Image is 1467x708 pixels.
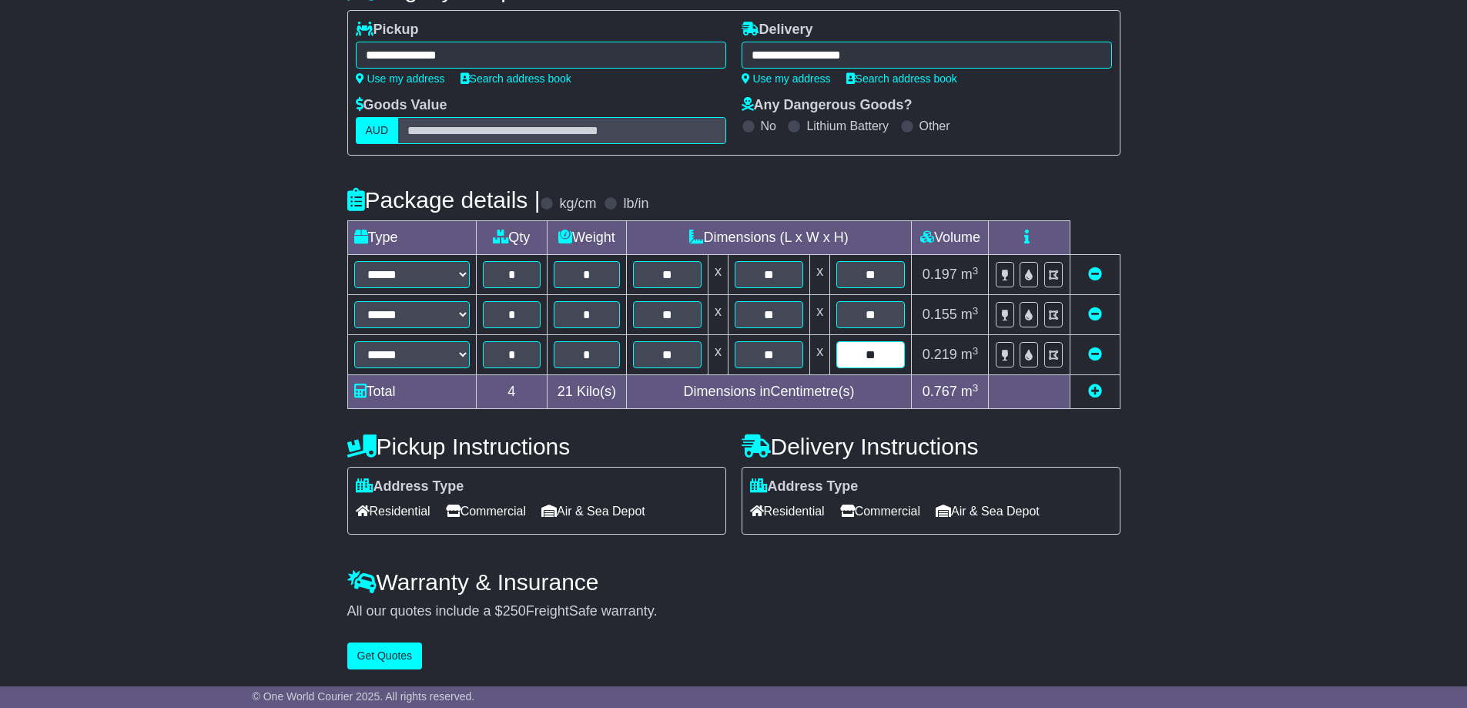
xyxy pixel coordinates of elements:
[923,307,957,322] span: 0.155
[761,119,776,133] label: No
[919,119,950,133] label: Other
[356,72,445,85] a: Use my address
[750,478,859,495] label: Address Type
[810,335,830,375] td: x
[961,267,979,282] span: m
[253,690,475,703] span: © One World Courier 2025. All rights reserved.
[347,221,476,255] td: Type
[347,603,1120,620] div: All our quotes include a $ FreightSafe warranty.
[742,72,831,85] a: Use my address
[923,347,957,362] span: 0.219
[548,221,627,255] td: Weight
[626,375,912,409] td: Dimensions in Centimetre(s)
[347,187,541,213] h4: Package details |
[1088,384,1102,399] a: Add new item
[623,196,648,213] label: lb/in
[356,97,447,114] label: Goods Value
[961,307,979,322] span: m
[548,375,627,409] td: Kilo(s)
[750,499,825,523] span: Residential
[708,335,728,375] td: x
[503,603,526,619] span: 250
[356,478,464,495] label: Address Type
[446,499,526,523] span: Commercial
[742,22,813,39] label: Delivery
[356,22,419,39] label: Pickup
[356,499,430,523] span: Residential
[973,305,979,317] sup: 3
[347,375,476,409] td: Total
[806,119,889,133] label: Lithium Battery
[1088,347,1102,362] a: Remove this item
[559,196,596,213] label: kg/cm
[961,347,979,362] span: m
[961,384,979,399] span: m
[1088,267,1102,282] a: Remove this item
[708,255,728,295] td: x
[708,295,728,335] td: x
[461,72,571,85] a: Search address book
[541,499,645,523] span: Air & Sea Depot
[810,255,830,295] td: x
[347,569,1120,595] h4: Warranty & Insurance
[912,221,989,255] td: Volume
[626,221,912,255] td: Dimensions (L x W x H)
[476,375,548,409] td: 4
[846,72,957,85] a: Search address book
[347,643,423,669] button: Get Quotes
[973,345,979,357] sup: 3
[923,384,957,399] span: 0.767
[742,434,1120,459] h4: Delivery Instructions
[840,499,920,523] span: Commercial
[1088,307,1102,322] a: Remove this item
[356,117,399,144] label: AUD
[973,265,979,277] sup: 3
[742,97,913,114] label: Any Dangerous Goods?
[476,221,548,255] td: Qty
[973,382,979,394] sup: 3
[558,384,573,399] span: 21
[347,434,726,459] h4: Pickup Instructions
[936,499,1040,523] span: Air & Sea Depot
[923,267,957,282] span: 0.197
[810,295,830,335] td: x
